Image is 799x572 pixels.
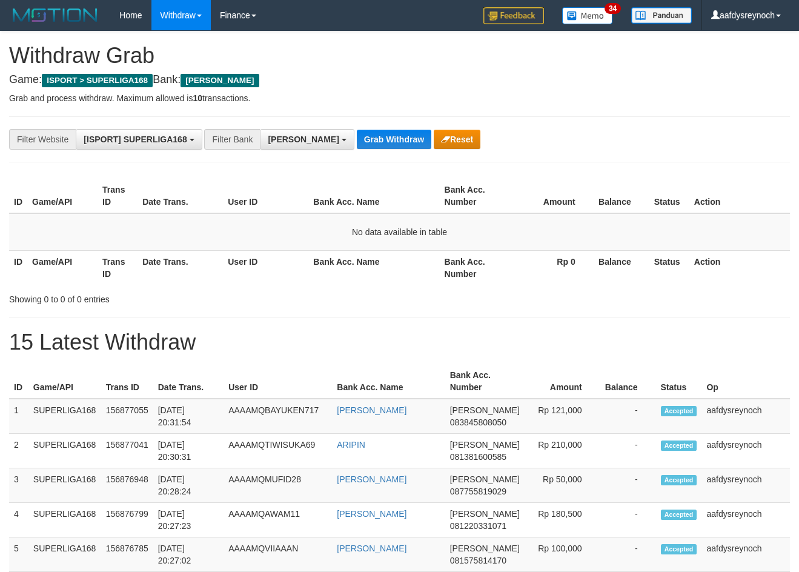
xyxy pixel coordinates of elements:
div: Filter Website [9,129,76,150]
a: [PERSON_NAME] [337,544,406,553]
img: MOTION_logo.png [9,6,101,24]
span: Copy 083845808050 to clipboard [450,417,506,427]
td: SUPERLIGA168 [28,434,101,468]
td: 156876948 [101,468,153,503]
a: [PERSON_NAME] [337,405,406,415]
th: Op [701,364,790,399]
span: [PERSON_NAME] [450,544,520,553]
h1: Withdraw Grab [9,44,790,68]
th: User ID [223,179,308,213]
th: Amount [510,179,594,213]
td: Rp 210,000 [525,434,600,468]
td: aafdysreynoch [701,503,790,537]
td: SUPERLIGA168 [28,468,101,503]
th: Date Trans. [138,250,223,285]
span: Accepted [661,475,697,485]
span: Accepted [661,510,697,520]
button: Reset [434,130,480,149]
td: [DATE] 20:27:02 [153,537,224,572]
span: [ISPORT] SUPERLIGA168 [84,135,187,144]
td: 3 [9,468,28,503]
th: Trans ID [98,179,138,213]
td: AAAAMQBAYUKEN717 [224,399,332,434]
td: - [600,468,656,503]
td: [DATE] 20:27:23 [153,503,224,537]
td: 2 [9,434,28,468]
td: Rp 50,000 [525,468,600,503]
td: [DATE] 20:31:54 [153,399,224,434]
th: Bank Acc. Name [308,250,439,285]
td: 156876785 [101,537,153,572]
span: [PERSON_NAME] [450,405,520,415]
th: Status [656,364,702,399]
th: Rp 0 [510,250,594,285]
a: [PERSON_NAME] [337,474,406,484]
th: Status [649,250,689,285]
td: 156877055 [101,399,153,434]
td: aafdysreynoch [701,399,790,434]
th: Date Trans. [153,364,224,399]
span: [PERSON_NAME] [450,509,520,519]
div: Showing 0 to 0 of 0 entries [9,288,324,305]
a: [PERSON_NAME] [337,509,406,519]
td: - [600,537,656,572]
th: Balance [594,250,649,285]
button: [PERSON_NAME] [260,129,354,150]
th: ID [9,364,28,399]
strong: 10 [193,93,202,103]
td: 156876799 [101,503,153,537]
td: AAAAMQTIWISUKA69 [224,434,332,468]
th: Game/API [28,364,101,399]
th: Bank Acc. Number [440,179,510,213]
button: [ISPORT] SUPERLIGA168 [76,129,202,150]
td: [DATE] 20:30:31 [153,434,224,468]
td: Rp 121,000 [525,399,600,434]
th: Trans ID [98,250,138,285]
span: 34 [605,3,621,14]
th: Bank Acc. Name [308,179,439,213]
th: Bank Acc. Number [440,250,510,285]
td: - [600,434,656,468]
span: [PERSON_NAME] [450,474,520,484]
td: AAAAMQVIIAAAN [224,537,332,572]
span: Accepted [661,544,697,554]
th: Balance [600,364,656,399]
td: AAAAMQAWAM11 [224,503,332,537]
th: Action [689,250,790,285]
td: aafdysreynoch [701,537,790,572]
td: - [600,399,656,434]
span: [PERSON_NAME] [181,74,259,87]
td: No data available in table [9,213,790,251]
a: ARIPIN [337,440,365,450]
td: 156877041 [101,434,153,468]
td: 5 [9,537,28,572]
th: ID [9,250,27,285]
span: Copy 081220331071 to clipboard [450,521,506,531]
img: panduan.png [631,7,692,24]
td: aafdysreynoch [701,434,790,468]
img: Feedback.jpg [483,7,544,24]
td: SUPERLIGA168 [28,399,101,434]
th: Game/API [27,179,98,213]
span: Accepted [661,406,697,416]
td: 1 [9,399,28,434]
td: SUPERLIGA168 [28,503,101,537]
h4: Game: Bank: [9,74,790,86]
th: Game/API [27,250,98,285]
h1: 15 Latest Withdraw [9,330,790,354]
div: Filter Bank [204,129,260,150]
td: [DATE] 20:28:24 [153,468,224,503]
span: Copy 081381600585 to clipboard [450,452,506,462]
th: ID [9,179,27,213]
span: ISPORT > SUPERLIGA168 [42,74,153,87]
img: Button%20Memo.svg [562,7,613,24]
span: Copy 087755819029 to clipboard [450,487,506,496]
td: Rp 100,000 [525,537,600,572]
td: SUPERLIGA168 [28,537,101,572]
span: [PERSON_NAME] [450,440,520,450]
p: Grab and process withdraw. Maximum allowed is transactions. [9,92,790,104]
td: 4 [9,503,28,537]
th: Bank Acc. Number [445,364,525,399]
th: Action [689,179,790,213]
th: User ID [224,364,332,399]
